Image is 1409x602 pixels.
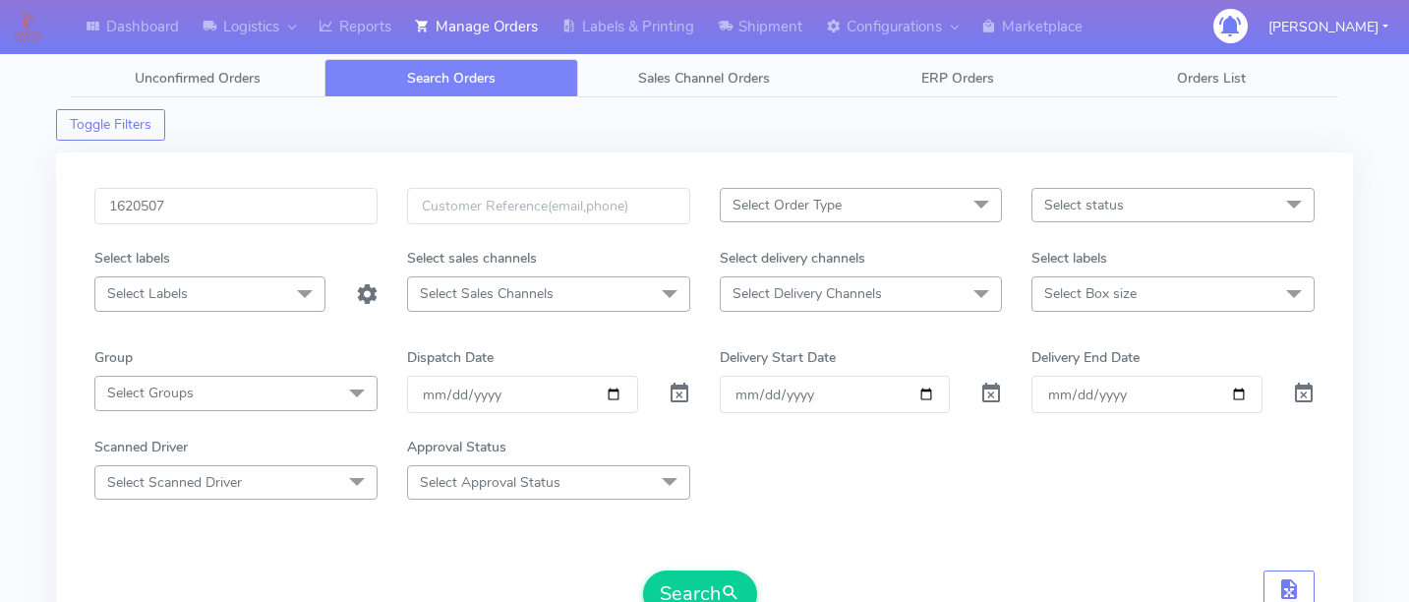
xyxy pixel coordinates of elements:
span: Select status [1044,196,1124,214]
input: Order Id [94,188,378,224]
span: Select Groups [107,384,194,402]
span: Select Box size [1044,284,1137,303]
label: Dispatch Date [407,347,494,368]
span: Select Scanned Driver [107,473,242,492]
span: Select Order Type [733,196,842,214]
span: Search Orders [407,69,496,88]
ul: Tabs [71,59,1338,97]
span: Select Approval Status [420,473,560,492]
button: Toggle Filters [56,109,165,141]
span: Select Labels [107,284,188,303]
label: Select labels [1031,248,1107,269]
span: Sales Channel Orders [638,69,770,88]
label: Select sales channels [407,248,537,269]
span: ERP Orders [921,69,994,88]
button: [PERSON_NAME] [1254,7,1403,47]
span: Orders List [1177,69,1246,88]
label: Delivery Start Date [720,347,836,368]
label: Select labels [94,248,170,269]
input: Customer Reference(email,phone) [407,188,690,224]
span: Unconfirmed Orders [135,69,261,88]
label: Select delivery channels [720,248,865,269]
label: Approval Status [407,437,506,457]
label: Scanned Driver [94,437,188,457]
span: Select Sales Channels [420,284,554,303]
label: Group [94,347,133,368]
span: Select Delivery Channels [733,284,882,303]
label: Delivery End Date [1031,347,1140,368]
